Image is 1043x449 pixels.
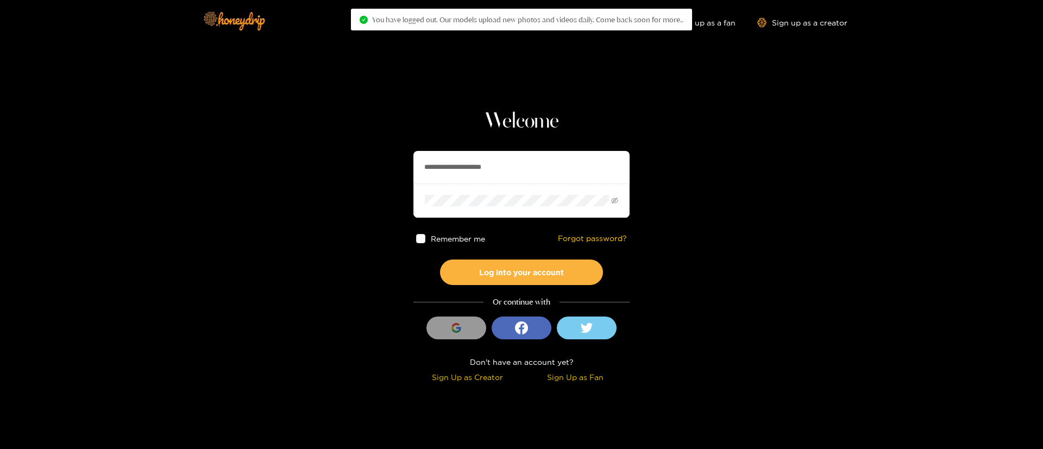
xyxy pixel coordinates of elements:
span: check-circle [360,16,368,24]
div: Or continue with [413,296,630,308]
a: Sign up as a fan [661,18,736,27]
button: Log into your account [440,260,603,285]
a: Sign up as a creator [757,18,847,27]
div: Sign Up as Creator [416,371,519,383]
span: You have logged out. Our models upload new photos and videos daily. Come back soon for more.. [372,15,683,24]
div: Don't have an account yet? [413,356,630,368]
span: Remember me [431,235,485,243]
h1: Welcome [413,109,630,135]
div: Sign Up as Fan [524,371,627,383]
a: Forgot password? [558,234,627,243]
span: eye-invisible [611,197,618,204]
